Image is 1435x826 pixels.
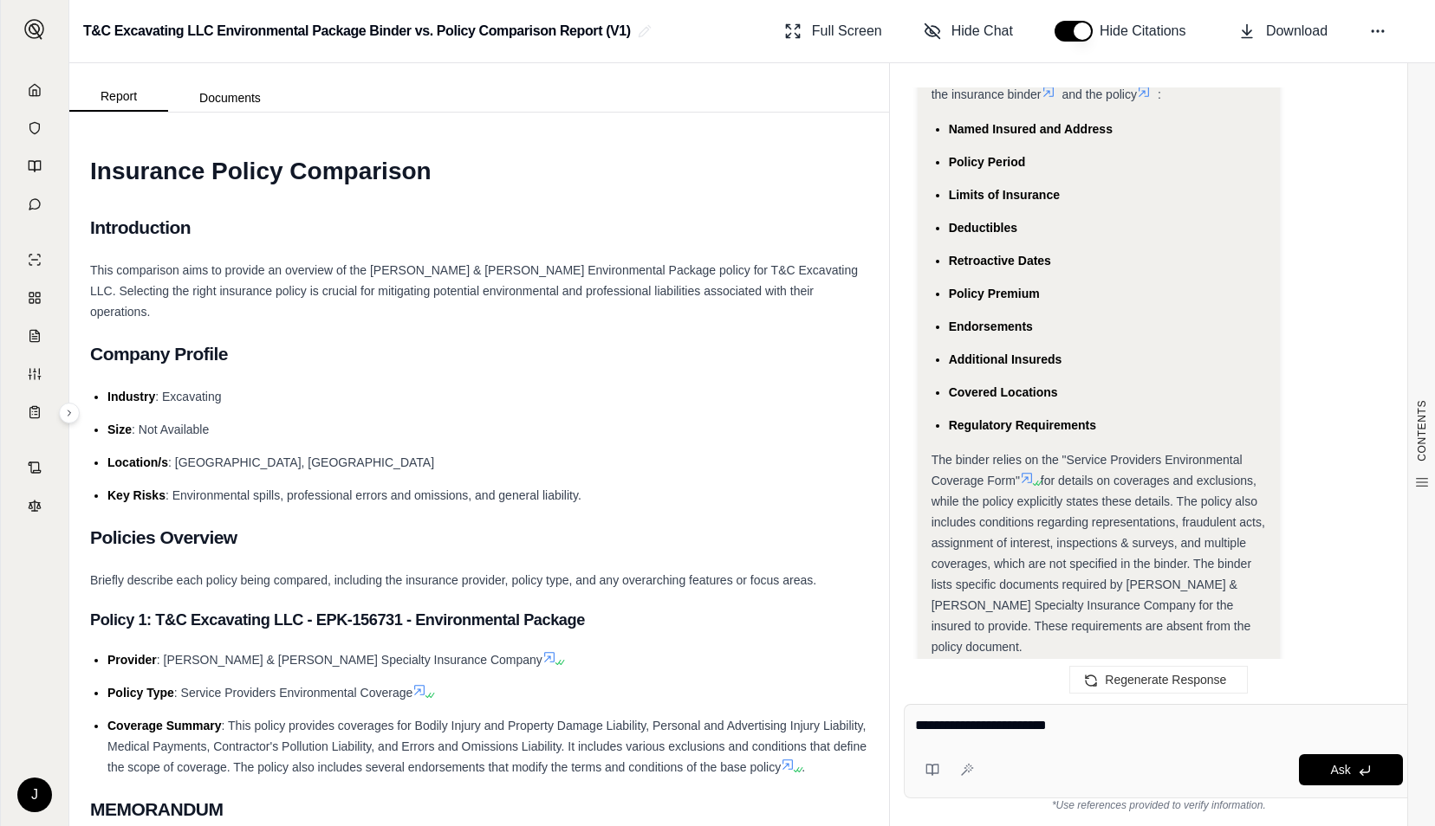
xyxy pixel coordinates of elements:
[949,319,1033,333] span: Endorsements
[802,760,805,774] span: .
[24,19,45,40] img: Expand sidebar
[11,187,58,222] a: Chat
[17,12,52,47] button: Expand sidebar
[932,67,1263,101] span: Based on the analysis, the following elements match between the insurance binder
[949,221,1017,235] span: Deductibles
[90,573,816,587] span: Briefly describe each policy being compared, including the insurance provider, policy type, and a...
[949,385,1058,399] span: Covered Locations
[11,395,58,429] a: Coverage Table
[174,686,412,700] span: : Service Providers Environmental Coverage
[107,719,222,732] span: Coverage Summary
[166,488,581,502] span: : Environmental spills, professional errors and omissions, and general liability.
[949,287,1040,300] span: Policy Premium
[90,263,858,319] span: This comparison aims to provide an overview of the [PERSON_NAME] & [PERSON_NAME] Environmental Pa...
[1105,673,1226,687] span: Regenerate Response
[11,450,58,485] a: Contract Analysis
[157,653,542,667] span: : [PERSON_NAME] & [PERSON_NAME] Specialty Insurance Company
[1100,21,1197,42] span: Hide Citations
[1158,87,1161,101] span: :
[917,14,1020,48] button: Hide Chat
[777,14,889,48] button: Full Screen
[1266,21,1328,42] span: Download
[11,319,58,353] a: Claim Coverage
[11,149,58,184] a: Prompt Library
[951,21,1013,42] span: Hide Chat
[1231,14,1334,48] button: Download
[1330,763,1350,777] span: Ask
[812,21,882,42] span: Full Screen
[107,488,166,502] span: Key Risks
[11,488,58,523] a: Legal Search Engine
[90,210,868,246] h2: Introduction
[1299,754,1403,785] button: Ask
[949,352,1062,366] span: Additional Insureds
[90,147,868,196] h1: Insurance Policy Comparison
[107,686,174,700] span: Policy Type
[107,423,132,436] span: Size
[17,778,52,812] div: J
[949,122,1113,136] span: Named Insured and Address
[107,390,155,403] span: Industry
[949,254,1051,268] span: Retroactive Dates
[949,188,1060,202] span: Limits of Insurance
[1415,400,1429,461] span: CONTENTS
[59,403,80,423] button: Expand sidebar
[90,336,868,372] h2: Company Profile
[107,653,157,667] span: Provider
[155,390,221,403] span: : Excavating
[168,84,292,112] button: Documents
[107,719,867,774] span: : This policy provides coverages for Bodily Injury and Property Damage Liability, Personal and Ad...
[107,455,168,469] span: Location/s
[932,474,1265,654] span: for details on coverages and exclusions, while the policy explicitly states these details. The po...
[69,82,168,112] button: Report
[168,455,434,469] span: : [GEOGRAPHIC_DATA], [GEOGRAPHIC_DATA]
[11,73,58,107] a: Home
[949,418,1096,432] span: Regulatory Requirements
[90,604,868,636] h3: Policy 1: T&C Excavating LLC - EPK-156731 - Environmental Package
[11,357,58,391] a: Custom Report
[132,423,209,436] span: : Not Available
[1062,87,1137,101] span: and the policy
[904,798,1414,812] div: *Use references provided to verify information.
[11,281,58,315] a: Policy Comparisons
[11,242,58,277] a: Single Policy
[11,111,58,145] a: Documents Vault
[932,453,1243,487] span: The binder relies on the "Service Providers Environmental Coverage Form"
[90,519,868,556] h2: Policies Overview
[83,16,631,47] h2: T&C Excavating LLC Environmental Package Binder vs. Policy Comparison Report (V1)
[1069,666,1248,694] button: Regenerate Response
[949,155,1026,169] span: Policy Period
